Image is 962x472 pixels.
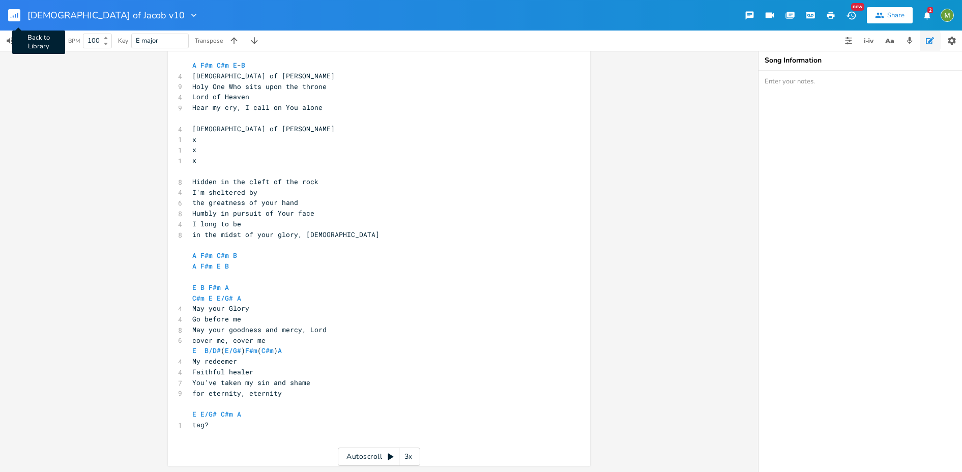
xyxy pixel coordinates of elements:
div: 3x [399,448,418,466]
span: A [192,251,196,260]
span: C#m [192,293,205,303]
div: 2 [927,7,933,13]
span: E [209,293,213,303]
div: Share [887,11,905,20]
span: ( ) ( ) [192,346,282,355]
span: Lord of Heaven [192,92,249,101]
span: x [192,135,196,144]
span: E/G# [225,346,241,355]
div: Transpose [195,38,223,44]
span: tag? [192,420,209,429]
span: [DEMOGRAPHIC_DATA] of Jacob v10 [27,11,185,20]
span: E [233,61,237,70]
span: [DEMOGRAPHIC_DATA] of [PERSON_NAME] [192,124,335,133]
span: E/G# [217,293,233,303]
span: F#m [200,261,213,271]
span: Holy One Who sits upon the throne [192,82,327,91]
span: F#m [200,61,213,70]
span: C#m [221,409,233,419]
span: A [237,293,241,303]
span: B/D# [205,346,221,355]
button: Share [867,7,913,23]
span: E major [136,36,158,45]
span: I long to be [192,219,241,228]
span: I'm sheltered by [192,188,257,197]
span: F#m [209,283,221,292]
span: E/G# [200,409,217,419]
span: A [192,261,196,271]
span: B [225,261,229,271]
div: Song Information [765,57,956,64]
span: My redeemer [192,357,237,366]
span: A [278,346,282,355]
button: New [841,6,861,24]
span: Hidden in the cleft of the rock [192,177,318,186]
div: New [851,3,864,11]
span: May your goodness and mercy, Lord [192,325,327,334]
span: Humbly in pursuit of Your face [192,209,314,218]
span: Hear my cry, I call on You alone [192,103,323,112]
span: x [192,145,196,154]
img: Mik Sivak [941,9,954,22]
span: - [192,61,245,70]
span: [DEMOGRAPHIC_DATA] of [PERSON_NAME] [192,71,335,80]
span: C#m [217,251,229,260]
div: Autoscroll [338,448,420,466]
span: E [192,346,196,355]
span: E [217,261,221,271]
span: B [200,283,205,292]
span: the greatness of your hand [192,198,298,207]
span: B [241,61,245,70]
span: Go before me [192,314,241,323]
span: F#m [200,251,213,260]
span: A [192,61,196,70]
span: A [237,409,241,419]
span: You've taken my sin and shame [192,378,310,387]
span: B [233,251,237,260]
button: 2 [917,6,937,24]
span: C#m [217,61,229,70]
span: in the midst of your glory, [DEMOGRAPHIC_DATA] [192,230,380,239]
span: E [192,409,196,419]
span: C#m [261,346,274,355]
span: A [225,283,229,292]
div: BPM [68,38,80,44]
div: Key [118,38,128,44]
button: Back to Library [8,3,28,27]
span: Faithful healer [192,367,253,376]
span: E [192,283,196,292]
span: x [192,156,196,165]
span: cover me, cover me [192,336,266,345]
span: May your Glory [192,304,249,313]
span: F#m [245,346,257,355]
span: for eternity, eternity [192,389,282,398]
